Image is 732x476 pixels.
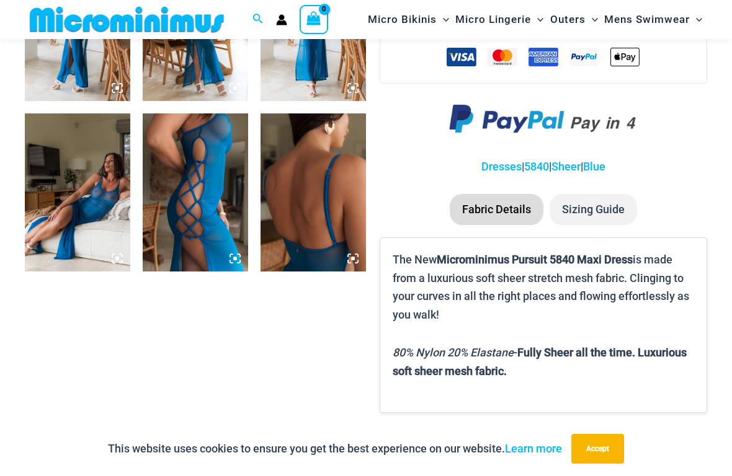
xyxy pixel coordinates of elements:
[365,4,452,35] a: Micro BikinisMenu ToggleMenu Toggle
[481,160,522,173] a: Dresses
[393,346,514,359] i: 80% Nylon 20% Elastane
[690,4,702,35] span: Menu Toggle
[300,5,328,33] a: View Shopping Cart, empty
[524,160,549,173] a: 5840
[143,113,248,271] img: Pursuit Sapphire Blue 5840 Dress
[437,4,449,35] span: Menu Toggle
[604,4,690,35] span: Mens Swimwear
[393,343,694,380] p: -
[25,6,229,33] img: MM SHOP LOGO FLAT
[452,4,547,35] a: Micro LingerieMenu ToggleMenu Toggle
[25,113,130,271] img: Pursuit Sapphire Blue 5840 Dress
[583,160,605,173] a: Blue
[550,194,637,225] li: Sizing Guide
[108,439,562,458] p: This website uses cookies to ensure you get the best experience on our website.
[393,250,694,324] p: The New is made from a luxurious soft sheer stretch mesh fabric. Clinging to your curves in all t...
[571,434,624,464] button: Accept
[601,4,705,35] a: Mens SwimwearMenu ToggleMenu Toggle
[550,4,586,35] span: Outers
[252,12,264,27] a: Search icon link
[531,4,543,35] span: Menu Toggle
[551,160,581,173] a: Sheer
[363,2,707,37] nav: Site Navigation
[586,4,598,35] span: Menu Toggle
[380,157,707,176] p: | | |
[455,4,531,35] span: Micro Lingerie
[368,4,437,35] span: Micro Bikinis
[505,442,562,455] a: Learn more
[276,14,287,25] a: Account icon link
[393,346,687,377] b: Fully Sheer all the time. Luxurious soft sheer mesh fabric.
[261,113,366,271] img: Pursuit Sapphire Blue 5840 Dress
[450,194,543,225] li: Fabric Details
[437,253,633,266] b: Microminimus Pursuit 5840 Maxi Dress
[547,4,601,35] a: OutersMenu ToggleMenu Toggle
